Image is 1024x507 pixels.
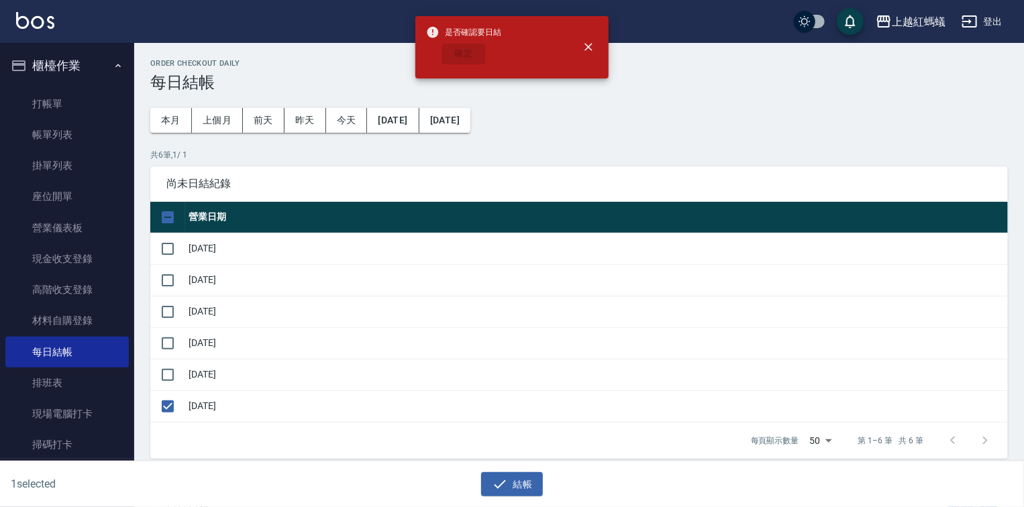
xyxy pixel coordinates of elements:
a: 打帳單 [5,89,129,119]
a: 高階收支登錄 [5,274,129,305]
a: 每日結帳 [5,337,129,368]
a: 現場電腦打卡 [5,398,129,429]
a: 材料自購登錄 [5,305,129,336]
div: 50 [805,422,837,459]
h6: 1 selected [11,475,254,492]
td: [DATE] [185,390,1008,422]
h2: Order checkout daily [150,59,1008,68]
a: 排班表 [5,368,129,398]
p: 第 1–6 筆 共 6 筆 [858,435,923,447]
button: 本月 [150,108,192,133]
th: 營業日期 [185,202,1008,233]
button: save [837,8,864,35]
button: 結帳 [481,472,544,497]
td: [DATE] [185,296,1008,327]
a: 掛單列表 [5,150,129,181]
button: 前天 [243,108,285,133]
p: 共 6 筆, 1 / 1 [150,149,1008,161]
a: 現金收支登錄 [5,243,129,274]
h3: 每日結帳 [150,73,1008,92]
button: 上個月 [192,108,243,133]
a: 帳單列表 [5,119,129,150]
a: 營業儀表板 [5,213,129,243]
td: [DATE] [185,233,1008,264]
div: 上越紅螞蟻 [892,13,945,30]
img: Logo [16,12,54,29]
button: [DATE] [419,108,470,133]
span: 尚未日結紀錄 [166,177,992,190]
button: 上越紅螞蟻 [870,8,951,36]
td: [DATE] [185,359,1008,390]
span: 是否確認要日結 [426,25,501,39]
a: 座位開單 [5,181,129,212]
button: 登出 [956,9,1008,34]
button: close [574,32,603,62]
td: [DATE] [185,264,1008,296]
td: [DATE] [185,327,1008,359]
button: 今天 [326,108,368,133]
button: 昨天 [285,108,326,133]
p: 每頁顯示數量 [751,435,799,447]
button: 櫃檯作業 [5,48,129,83]
a: 掃碼打卡 [5,429,129,460]
button: [DATE] [367,108,419,133]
